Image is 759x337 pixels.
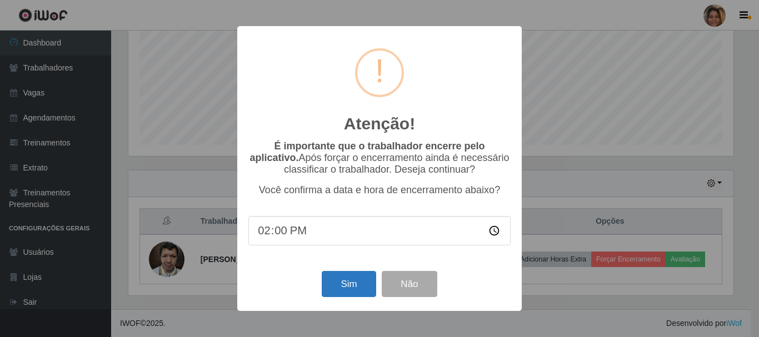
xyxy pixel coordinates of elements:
[382,271,437,297] button: Não
[248,184,511,196] p: Você confirma a data e hora de encerramento abaixo?
[322,271,376,297] button: Sim
[344,114,415,134] h2: Atenção!
[248,140,511,175] p: Após forçar o encerramento ainda é necessário classificar o trabalhador. Deseja continuar?
[249,140,485,163] b: É importante que o trabalhador encerre pelo aplicativo.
